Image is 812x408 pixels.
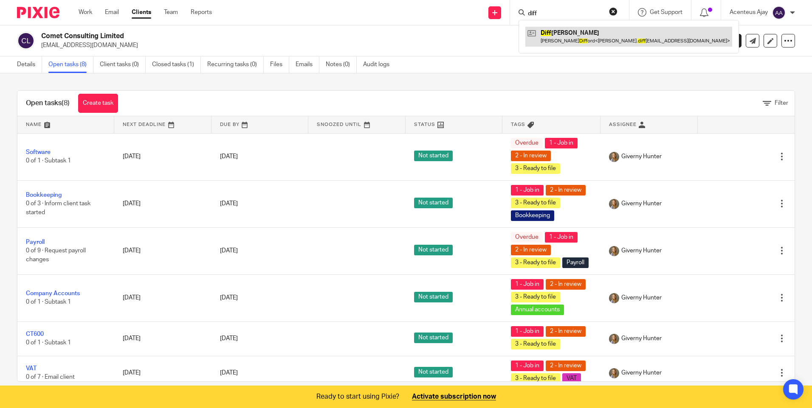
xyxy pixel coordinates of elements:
span: Bookkeeping [511,210,554,221]
span: Payroll [562,257,589,268]
a: Email [105,8,119,17]
span: [DATE] [220,201,238,207]
td: [DATE] [114,356,211,390]
span: Not started [414,292,453,302]
img: GH%20LinkedIn%20Photo.jpg [609,199,619,209]
a: Open tasks (8) [48,56,93,73]
span: [DATE] [220,370,238,376]
td: [DATE] [114,133,211,180]
span: Giverny Hunter [621,293,662,302]
span: Tags [511,122,525,127]
span: (8) [62,100,70,106]
span: Status [414,122,435,127]
span: Overdue [511,138,543,148]
p: [EMAIL_ADDRESS][DOMAIN_NAME] [41,41,679,50]
span: Giverny Hunter [621,369,662,377]
span: VAT [562,373,581,384]
p: Acenteus Ajay [730,8,768,17]
img: GH%20LinkedIn%20Photo.jpg [609,368,619,378]
a: Emails [296,56,319,73]
h2: Comet Consulting Limited [41,32,552,41]
span: [DATE] [220,335,238,341]
a: Software [26,149,51,155]
span: 3 - Ready to file [511,198,560,208]
span: 3 - Ready to file [511,373,560,384]
a: Team [164,8,178,17]
span: [DATE] [220,248,238,254]
a: Details [17,56,42,73]
span: 0 of 1 · Subtask 1 [26,299,71,305]
span: Not started [414,367,453,377]
span: 2 - In review [546,326,586,337]
a: Files [270,56,289,73]
a: Closed tasks (1) [152,56,201,73]
span: Giverny Hunter [621,199,662,208]
a: VAT [26,366,37,372]
span: 2 - In review [546,360,586,371]
a: CT600 [26,331,44,337]
img: svg%3E [17,32,35,50]
span: Not started [414,151,453,161]
td: [DATE] [114,274,211,321]
span: 0 of 9 · Request payroll changes [26,248,86,263]
a: Notes (0) [326,56,357,73]
span: 2 - In review [511,245,551,255]
span: Giverny Hunter [621,246,662,255]
span: 1 - Job in [511,185,544,196]
span: Not started [414,198,453,208]
span: [DATE] [220,154,238,159]
a: Recurring tasks (0) [207,56,264,73]
td: [DATE] [114,180,211,227]
span: Snoozed Until [317,122,361,127]
span: 1 - Job in [511,279,544,290]
input: Search [527,10,603,18]
img: Pixie [17,7,59,18]
a: Clients [132,8,151,17]
span: 2 - In review [546,185,586,196]
span: Annual accounts [511,305,564,315]
span: 0 of 1 · Subtask 1 [26,340,71,346]
span: [DATE] [220,295,238,301]
img: GH%20LinkedIn%20Photo.jpg [609,246,619,256]
span: 1 - Job in [545,232,578,243]
span: Not started [414,245,453,255]
span: Overdue [511,232,543,243]
a: Reports [191,8,212,17]
img: svg%3E [772,6,786,20]
span: Filter [775,100,788,106]
a: Audit logs [363,56,396,73]
button: Clear [609,7,617,16]
h1: Open tasks [26,99,70,108]
td: [DATE] [114,227,211,274]
span: 0 of 7 · Email client [26,374,75,380]
span: 3 - Ready to file [511,163,560,174]
span: 2 - In review [546,279,586,290]
a: Client tasks (0) [100,56,146,73]
td: [DATE] [114,321,211,356]
span: 1 - Job in [511,326,544,337]
a: Payroll [26,239,45,245]
a: Company Accounts [26,291,80,296]
img: GH%20LinkedIn%20Photo.jpg [609,152,619,162]
span: 3 - Ready to file [511,257,560,268]
span: Not started [414,333,453,343]
span: Giverny Hunter [621,152,662,161]
a: Bookkeeping [26,192,62,198]
span: Get Support [650,9,682,15]
span: 0 of 3 · Inform client task started [26,201,90,215]
img: GH%20LinkedIn%20Photo.jpg [609,293,619,303]
span: 0 of 1 · Subtask 1 [26,158,71,164]
span: 3 - Ready to file [511,292,560,302]
a: Create task [78,94,118,113]
a: Work [79,8,92,17]
span: 2 - In review [511,151,551,161]
span: Giverny Hunter [621,334,662,343]
img: GH%20LinkedIn%20Photo.jpg [609,334,619,344]
span: 1 - Job in [545,138,578,148]
span: 3 - Ready to file [511,339,560,349]
span: 1 - Job in [511,360,544,371]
